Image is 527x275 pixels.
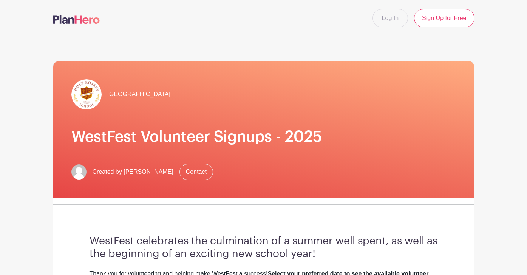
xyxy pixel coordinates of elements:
span: Created by [PERSON_NAME] [93,167,173,177]
a: Sign Up for Free [414,9,474,27]
a: Log In [372,9,408,27]
img: logo-507f7623f17ff9eddc593b1ce0a138ce2505c220e1c5a4e2b4648c50719b7d32.svg [53,15,100,24]
img: hr-logo-circle.png [71,79,102,109]
span: [GEOGRAPHIC_DATA] [108,90,171,99]
h3: WestFest celebrates the culmination of a summer well spent, as well as the beginning of an exciti... [90,235,438,260]
a: Contact [179,164,213,180]
h1: WestFest Volunteer Signups - 2025 [71,128,456,146]
img: default-ce2991bfa6775e67f084385cd625a349d9dcbb7a52a09fb2fda1e96e2d18dcdb.png [71,164,87,180]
